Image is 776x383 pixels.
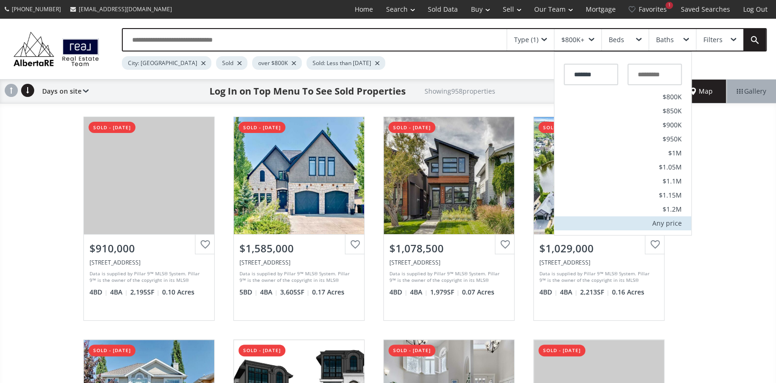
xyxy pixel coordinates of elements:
a: sold - [DATE]$910,000[STREET_ADDRESS]Data is supplied by Pillar 9™ MLS® System. Pillar 9™ is the ... [74,107,224,330]
div: Baths [656,37,674,43]
span: $1.15M [659,192,682,199]
a: sold - [DATE]$1,029,000[STREET_ADDRESS]Data is supplied by Pillar 9™ MLS® System. Pillar 9™ is th... [524,107,674,330]
div: 66 Hidden Circle NW, Calgary, AB T3A5G9 [539,258,658,266]
span: 3,605 SF [280,287,310,297]
div: $1,029,000 [539,241,658,256]
div: Filters [703,37,723,43]
span: [EMAIL_ADDRESS][DOMAIN_NAME] [79,5,172,13]
div: Beds [609,37,624,43]
div: Gallery [726,80,776,103]
span: Map [690,87,713,96]
span: $800K [663,94,682,100]
div: City: [GEOGRAPHIC_DATA] [122,56,211,70]
span: 4 BA [110,287,128,297]
a: [EMAIL_ADDRESS][DOMAIN_NAME] [66,0,177,18]
span: 5 BD [239,287,258,297]
div: 287 Aspen Hills Close SW, Calgary, AB T3H0C7 [90,258,209,266]
span: 2,195 SF [130,287,160,297]
div: Data is supplied by Pillar 9™ MLS® System. Pillar 9™ is the owner of the copyright in its MLS® Sy... [90,270,206,284]
div: 113 Tusslewood Heights NW, Calgary, AB T3L 2M7 [239,258,358,266]
div: $1,585,000 [239,241,358,256]
div: Sold: Less than [DATE] [306,56,385,70]
div: Map [677,80,726,103]
span: 4 BA [410,287,428,297]
span: [PHONE_NUMBER] [12,5,61,13]
div: Data is supplied by Pillar 9™ MLS® System. Pillar 9™ is the owner of the copyright in its MLS® Sy... [389,270,506,284]
div: over $800K [252,56,302,70]
span: Gallery [737,87,766,96]
span: $1M [668,150,682,156]
a: sold - [DATE]$1,078,500[STREET_ADDRESS]Data is supplied by Pillar 9™ MLS® System. Pillar 9™ is th... [374,107,524,330]
span: 2,213 SF [580,287,610,297]
h2: Showing 958 properties [425,88,495,95]
div: Days on site [37,80,89,103]
a: sold - [DATE]$1,585,000[STREET_ADDRESS]Data is supplied by Pillar 9™ MLS® System. Pillar 9™ is th... [224,107,374,330]
div: Any price [652,220,682,227]
div: Sold [216,56,247,70]
span: 4 BA [260,287,278,297]
span: 0.07 Acres [462,287,494,297]
span: 0.10 Acres [162,287,194,297]
span: $850K [663,108,682,114]
span: 4 BD [539,287,558,297]
img: Logo [9,29,103,68]
span: $1.2M [663,206,682,213]
span: 1,979 SF [430,287,460,297]
div: Data is supplied by Pillar 9™ MLS® System. Pillar 9™ is the owner of the copyright in its MLS® Sy... [239,270,356,284]
div: $800K+ [561,37,584,43]
span: 4 BD [389,287,408,297]
span: $900K [663,122,682,128]
span: 0.17 Acres [312,287,344,297]
span: 0.16 Acres [612,287,644,297]
div: 1 [665,2,673,9]
div: Data is supplied by Pillar 9™ MLS® System. Pillar 9™ is the owner of the copyright in its MLS® Sy... [539,270,656,284]
span: $950K [663,136,682,142]
h1: Log In on Top Menu To See Sold Properties [209,85,406,98]
span: $1.1M [663,178,682,184]
div: $1,078,500 [389,241,508,256]
span: $1.05M [659,164,682,170]
span: 4 BA [560,287,578,297]
span: 4 BD [90,287,108,297]
div: 2427 25A Street SW, Calgary, AB T3E 1Z1 [389,258,508,266]
div: $910,000 [90,241,209,256]
div: Type (1) [514,37,538,43]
